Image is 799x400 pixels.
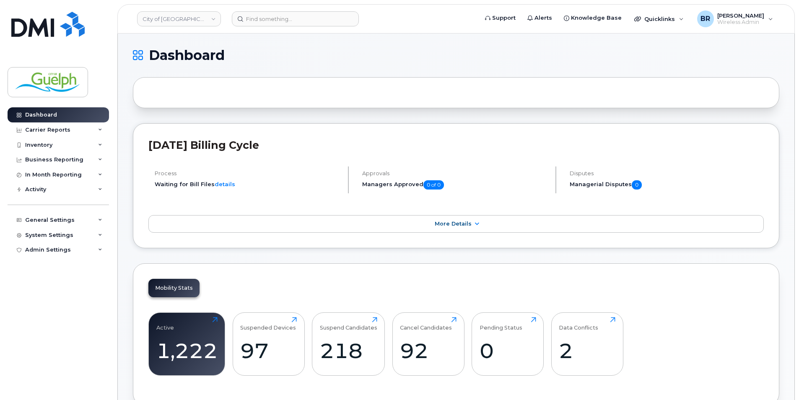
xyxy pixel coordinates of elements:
div: Active [156,317,174,331]
div: 92 [400,338,457,363]
span: Dashboard [149,49,225,62]
div: Data Conflicts [559,317,598,331]
li: Waiting for Bill Files [155,180,341,188]
a: Suspended Devices97 [240,317,297,371]
a: Data Conflicts2 [559,317,615,371]
h5: Managerial Disputes [570,180,764,190]
a: Active1,222 [156,317,218,371]
div: 218 [320,338,377,363]
a: Suspend Candidates218 [320,317,377,371]
span: More Details [435,221,472,227]
div: 1,222 [156,338,218,363]
span: 0 [632,180,642,190]
a: details [215,181,235,187]
div: Cancel Candidates [400,317,452,331]
div: 97 [240,338,297,363]
h2: [DATE] Billing Cycle [148,139,764,151]
h4: Approvals [362,170,548,177]
h4: Process [155,170,341,177]
a: Cancel Candidates92 [400,317,457,371]
h5: Managers Approved [362,180,548,190]
a: Pending Status0 [480,317,536,371]
div: Suspended Devices [240,317,296,331]
h4: Disputes [570,170,764,177]
div: Pending Status [480,317,522,331]
span: 0 of 0 [423,180,444,190]
div: 2 [559,338,615,363]
div: Suspend Candidates [320,317,377,331]
div: 0 [480,338,536,363]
